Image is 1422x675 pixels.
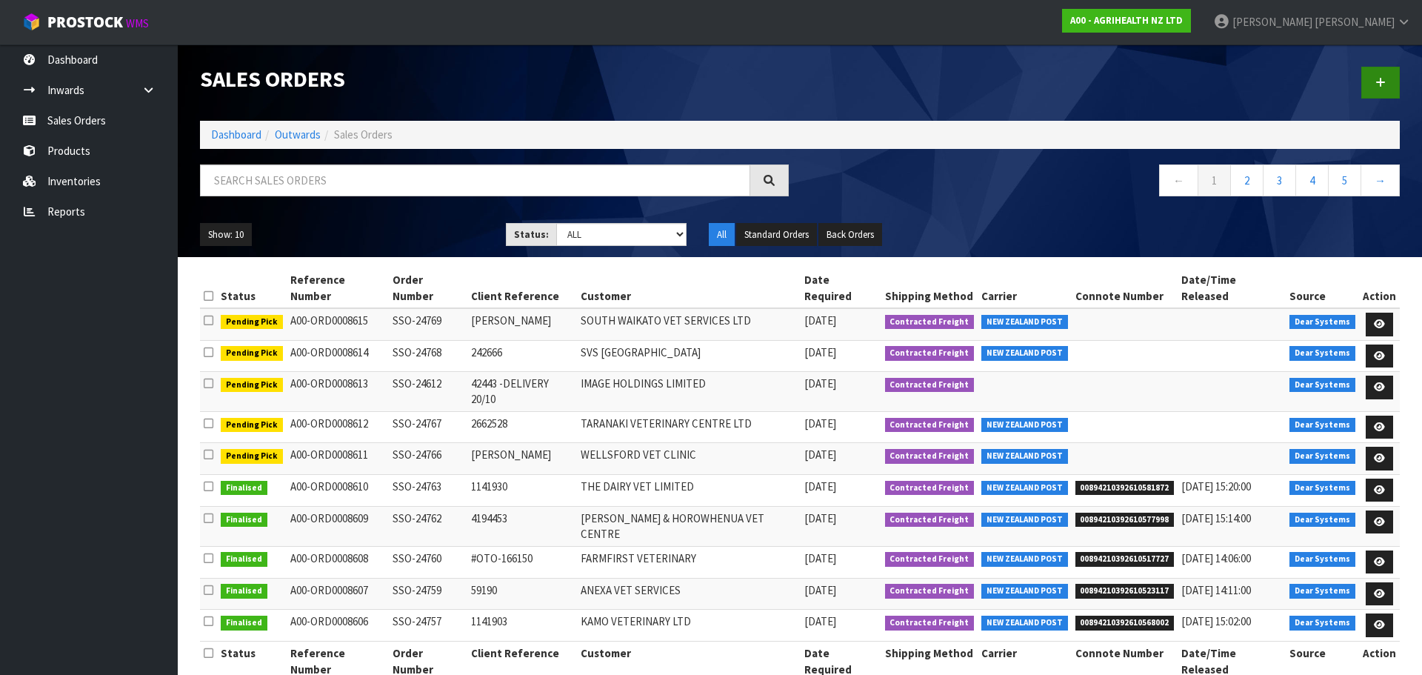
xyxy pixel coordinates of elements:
button: All [709,223,735,247]
td: SOUTH WAIKATO VET SERVICES LTD [577,308,801,340]
span: [DATE] [804,479,836,493]
span: [DATE] [804,345,836,359]
span: NEW ZEALAND POST [981,584,1068,599]
span: 00894210392610577998 [1075,513,1175,528]
span: Pending Pick [221,315,283,330]
td: A00-ORD0008612 [287,411,389,443]
td: A00-ORD0008614 [287,340,389,372]
td: A00-ORD0008611 [287,443,389,475]
input: Search sales orders [200,164,750,196]
td: WELLSFORD VET CLINIC [577,443,801,475]
td: KAMO VETERINARY LTD [577,610,801,642]
span: Contracted Freight [885,449,975,464]
a: 4 [1295,164,1329,196]
small: WMS [126,16,149,30]
span: Finalised [221,584,267,599]
span: Dear Systems [1289,552,1355,567]
td: A00-ORD0008607 [287,578,389,610]
strong: A00 - AGRIHEALTH NZ LTD [1070,14,1183,27]
td: 42443 -DELIVERY 20/10 [467,372,578,412]
td: A00-ORD0008609 [287,506,389,546]
span: 00894210392610581872 [1075,481,1175,496]
a: 2 [1230,164,1264,196]
span: [DATE] [804,313,836,327]
span: Dear Systems [1289,418,1355,433]
span: [DATE] [804,416,836,430]
td: SSO-24767 [389,411,467,443]
span: Contracted Freight [885,513,975,528]
span: NEW ZEALAND POST [981,315,1068,330]
span: NEW ZEALAND POST [981,449,1068,464]
td: A00-ORD0008610 [287,474,389,506]
span: [DATE] [804,511,836,525]
th: Customer [577,268,801,308]
td: SSO-24612 [389,372,467,412]
td: TARANAKI VETERINARY CENTRE LTD [577,411,801,443]
a: → [1361,164,1400,196]
span: Dear Systems [1289,449,1355,464]
td: A00-ORD0008615 [287,308,389,340]
td: ANEXA VET SERVICES [577,578,801,610]
th: Connote Number [1072,268,1178,308]
span: NEW ZEALAND POST [981,418,1068,433]
td: 4194453 [467,506,578,546]
td: SVS [GEOGRAPHIC_DATA] [577,340,801,372]
span: 00894210392610568002 [1075,616,1175,631]
td: [PERSON_NAME] & HOROWHENUA VET CENTRE [577,506,801,546]
td: [PERSON_NAME] [467,308,578,340]
span: Contracted Freight [885,418,975,433]
span: [DATE] 14:06:00 [1181,551,1251,565]
span: Dear Systems [1289,378,1355,393]
span: [DATE] 15:20:00 [1181,479,1251,493]
td: SSO-24759 [389,578,467,610]
td: SSO-24757 [389,610,467,642]
th: Source [1286,268,1359,308]
span: Sales Orders [334,127,393,142]
span: NEW ZEALAND POST [981,346,1068,361]
td: IMAGE HOLDINGS LIMITED [577,372,801,412]
span: Finalised [221,481,267,496]
button: Show: 10 [200,223,252,247]
td: 2662528 [467,411,578,443]
span: [DATE] [804,551,836,565]
td: SSO-24762 [389,506,467,546]
span: [DATE] [804,583,836,597]
button: Standard Orders [736,223,817,247]
span: Pending Pick [221,346,283,361]
span: NEW ZEALAND POST [981,616,1068,631]
a: 3 [1263,164,1296,196]
span: [DATE] 15:02:00 [1181,614,1251,628]
td: 1141930 [467,474,578,506]
a: Dashboard [211,127,261,142]
span: Finalised [221,552,267,567]
span: Pending Pick [221,449,283,464]
span: Dear Systems [1289,346,1355,361]
th: Reference Number [287,268,389,308]
th: Order Number [389,268,467,308]
span: Dear Systems [1289,481,1355,496]
span: Finalised [221,513,267,528]
span: Finalised [221,616,267,631]
span: Contracted Freight [885,552,975,567]
span: Dear Systems [1289,513,1355,528]
h1: Sales Orders [200,67,789,91]
th: Action [1359,268,1400,308]
td: SSO-24769 [389,308,467,340]
td: #OTO-166150 [467,546,578,578]
span: [PERSON_NAME] [1232,15,1312,29]
span: Dear Systems [1289,584,1355,599]
strong: Status: [514,228,549,241]
td: SSO-24763 [389,474,467,506]
span: Contracted Freight [885,315,975,330]
td: SSO-24768 [389,340,467,372]
td: 1141903 [467,610,578,642]
td: 59190 [467,578,578,610]
td: A00-ORD0008608 [287,546,389,578]
span: [DATE] [804,448,836,462]
span: [DATE] [804,376,836,390]
button: Back Orders [818,223,882,247]
th: Date/Time Released [1178,268,1286,308]
td: FARMFIRST VETERINARY [577,546,801,578]
span: NEW ZEALAND POST [981,513,1068,528]
span: 00894210392610523117 [1075,584,1175,599]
